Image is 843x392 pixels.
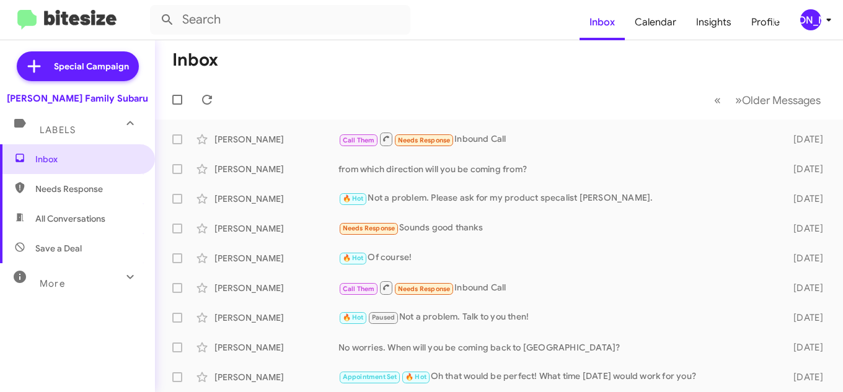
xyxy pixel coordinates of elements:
input: Search [150,5,410,35]
div: [PERSON_NAME] [214,311,338,324]
a: Profile [741,4,790,40]
div: [PERSON_NAME] [214,252,338,264]
div: [PERSON_NAME] Family Subaru [7,92,148,105]
a: Insights [686,4,741,40]
div: Of course! [338,251,781,265]
span: Special Campaign [54,60,129,72]
div: [PERSON_NAME] [214,133,338,146]
div: [DATE] [781,133,834,146]
span: 🔥 Hot [343,313,364,321]
span: 🔥 Hot [405,373,426,381]
a: Inbox [580,4,625,40]
div: [DATE] [781,311,834,324]
span: 🔥 Hot [343,254,364,262]
h1: Inbox [172,50,218,70]
div: [DATE] [781,282,834,294]
button: [PERSON_NAME] [790,9,829,30]
span: Needs Response [343,224,395,232]
span: » [735,92,742,108]
div: [DATE] [781,222,834,235]
div: [PERSON_NAME] [214,341,338,354]
span: Needs Response [35,183,141,195]
span: Call Them [343,285,375,293]
div: [DATE] [781,252,834,264]
div: [PERSON_NAME] [214,193,338,205]
div: [DATE] [781,163,834,175]
span: Older Messages [742,94,821,107]
div: [DATE] [781,193,834,205]
div: Oh that would be perfect! What time [DATE] would work for you? [338,370,781,384]
span: Inbox [35,153,141,165]
span: 🔥 Hot [343,194,364,203]
div: Inbound Call [338,131,781,147]
div: [PERSON_NAME] [214,371,338,383]
div: [PERSON_NAME] [800,9,821,30]
div: Not a problem. Talk to you then! [338,310,781,324]
div: No worries. When will you be coming back to [GEOGRAPHIC_DATA]? [338,341,781,354]
div: [DATE] [781,341,834,354]
span: « [714,92,721,108]
a: Calendar [625,4,686,40]
span: All Conversations [35,212,105,225]
div: from which direction will you be coming from? [338,163,781,175]
button: Previous [707,87,728,113]
div: [DATE] [781,371,834,383]
div: Not a problem. Please ask for my product specalist [PERSON_NAME]. [338,191,781,206]
nav: Page navigation example [707,87,828,113]
div: Inbound Call [338,280,781,295]
span: More [40,278,65,289]
a: Special Campaign [17,51,139,81]
div: [PERSON_NAME] [214,282,338,294]
div: [PERSON_NAME] [214,163,338,175]
span: Needs Response [398,136,451,144]
div: Sounds good thanks [338,221,781,235]
span: Paused [372,313,395,321]
div: [PERSON_NAME] [214,222,338,235]
span: Labels [40,124,76,136]
span: Needs Response [398,285,451,293]
button: Next [728,87,828,113]
span: Save a Deal [35,242,82,255]
span: Appointment Set [343,373,397,381]
span: Call Them [343,136,375,144]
